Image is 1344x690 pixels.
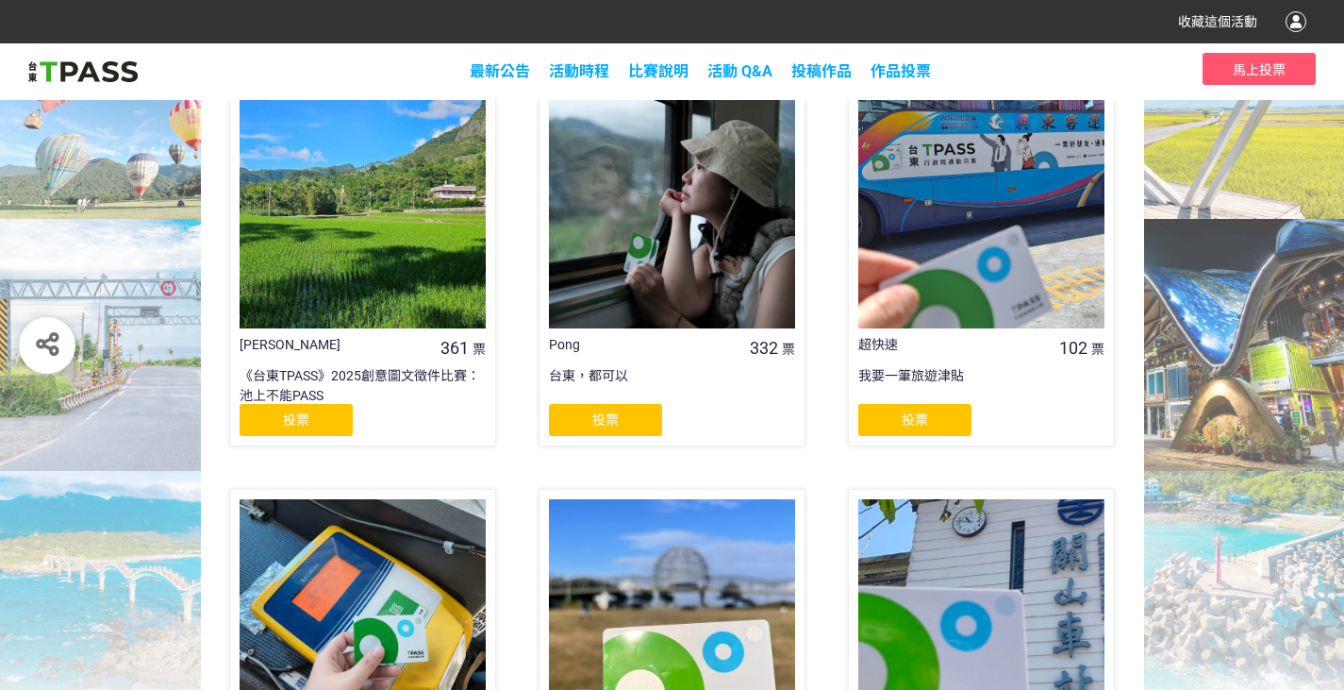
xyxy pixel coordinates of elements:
[473,342,486,357] span: 票
[1233,62,1286,77] span: 馬上投票
[902,412,928,428] span: 投票
[283,412,309,428] span: 投票
[871,62,931,80] span: 作品投票
[858,335,1055,355] div: 超快速
[470,62,530,80] a: 最新公告
[1203,53,1316,85] button: 馬上投票
[240,366,486,404] div: 《台東TPASS》2025創意圖文徵件比賽：池上不能PASS
[549,62,609,80] a: 活動時程
[858,366,1104,404] div: 我要一筆旅遊津貼
[539,72,805,446] a: Pong332票台東，都可以投票
[750,338,778,358] span: 332
[628,62,689,80] a: 比賽說明
[549,366,795,404] div: 台東，都可以
[707,62,772,80] a: 活動 Q&A
[28,58,138,86] img: 2025創意影音/圖文徵件比賽「用TPASS玩轉台東」
[782,342,795,357] span: 票
[240,335,437,355] div: [PERSON_NAME]
[440,338,469,358] span: 361
[1091,342,1104,357] span: 票
[1178,14,1257,29] span: 收藏這個活動
[791,62,852,80] span: 投稿作品
[229,72,496,446] a: [PERSON_NAME]361票《台東TPASS》2025創意圖文徵件比賽：池上不能PASS投票
[1059,338,1087,358] span: 102
[848,72,1115,446] a: 超快速102票我要一筆旅遊津貼投票
[592,412,619,428] span: 投票
[549,335,746,355] div: Pong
